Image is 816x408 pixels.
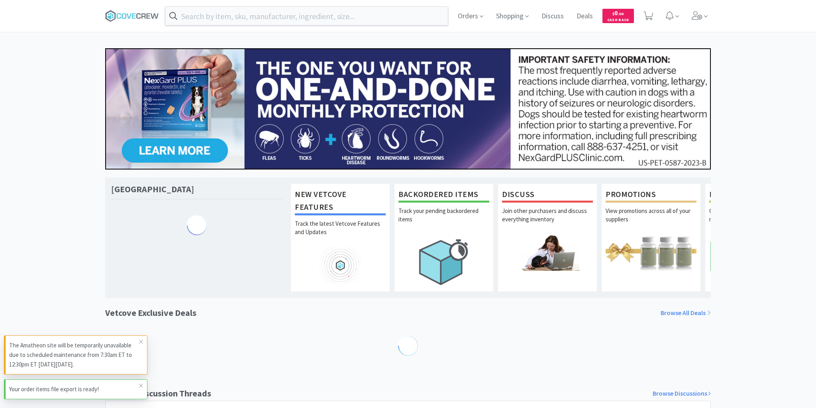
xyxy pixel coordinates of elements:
[709,235,800,271] img: hero_lists.png
[709,207,800,235] p: Quickly compare prices across your most commonly ordered items
[602,5,634,27] a: $0.00Cash Back
[105,48,711,170] img: 24562ba5414042f391a945fa418716b7_350.jpg
[290,183,390,292] a: New Vetcove FeaturesTrack the latest Vetcove Features and Updates
[165,7,448,25] input: Search by item, sku, manufacturer, ingredient, size...
[9,384,139,394] p: Your order items file export is ready!
[661,308,711,318] a: Browse All Deals
[295,219,386,247] p: Track the latest Vetcove Features and Updates
[612,11,614,16] span: $
[606,235,696,271] img: hero_promotions.png
[606,188,696,203] h1: Promotions
[9,341,139,369] p: The Amatheon site will be temporarily unavailable due to scheduled maintenance from 7:30am ET to ...
[502,235,593,271] img: hero_discuss.png
[606,207,696,235] p: View promotions across all of your suppliers
[653,388,711,399] a: Browse Discussions
[538,13,567,20] a: Discuss
[612,9,624,17] span: 0
[618,11,624,16] span: . 00
[111,183,194,195] h1: [GEOGRAPHIC_DATA]
[705,183,804,292] a: ListsQuickly compare prices across your most commonly ordered items
[398,235,489,289] img: hero_backorders.png
[502,207,593,235] p: Join other purchasers and discuss everything inventory
[607,18,629,23] span: Cash Back
[398,207,489,235] p: Track your pending backordered items
[601,183,701,292] a: PromotionsView promotions across all of your suppliers
[105,306,196,320] h1: Vetcove Exclusive Deals
[502,188,593,203] h1: Discuss
[398,188,489,203] h1: Backordered Items
[498,183,597,292] a: DiscussJoin other purchasers and discuss everything inventory
[295,188,386,215] h1: New Vetcove Features
[394,183,494,292] a: Backordered ItemsTrack your pending backordered items
[573,13,596,20] a: Deals
[709,188,800,203] h1: Lists
[295,247,386,284] img: hero_feature_roadmap.png
[105,386,211,400] h1: Popular Discussion Threads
